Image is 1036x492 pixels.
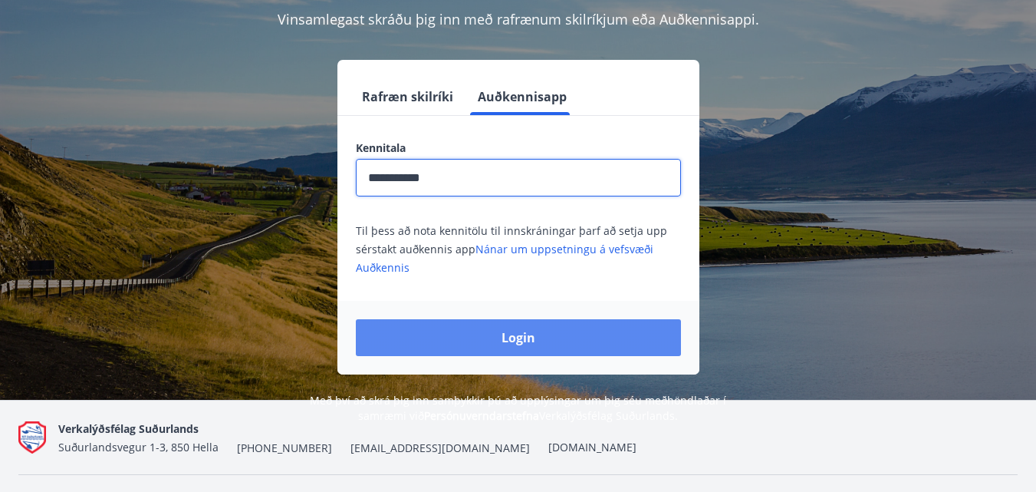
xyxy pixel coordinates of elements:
a: Persónuverndarstefna [424,408,539,423]
span: Verkalýðsfélag Suðurlands [58,421,199,436]
button: Rafræn skilríki [356,78,459,115]
span: Með því að skrá þig inn samþykkir þú að upplýsingar um þig séu meðhöndlaðar í samræmi við Verkalý... [310,393,726,423]
span: [PHONE_NUMBER] [237,441,332,456]
span: Suðurlandsvegur 1-3, 850 Hella [58,440,219,454]
button: Auðkennisapp [472,78,573,115]
span: [EMAIL_ADDRESS][DOMAIN_NAME] [350,441,530,456]
label: Kennitala [356,140,681,156]
span: Til þess að nota kennitölu til innskráningar þarf að setja upp sérstakt auðkennis app [356,223,667,275]
img: Q9do5ZaFAFhn9lajViqaa6OIrJ2A2A46lF7VsacK.png [18,421,46,454]
button: Login [356,319,681,356]
a: [DOMAIN_NAME] [548,440,636,454]
a: Nánar um uppsetningu á vefsvæði Auðkennis [356,242,653,275]
span: Vinsamlegast skráðu þig inn með rafrænum skilríkjum eða Auðkennisappi. [278,10,759,28]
